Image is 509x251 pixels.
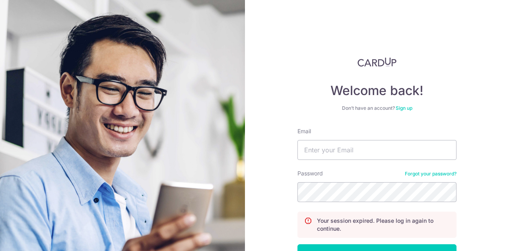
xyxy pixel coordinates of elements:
[297,105,457,111] div: Don’t have an account?
[297,169,323,177] label: Password
[357,57,396,67] img: CardUp Logo
[297,127,311,135] label: Email
[317,217,450,233] p: Your session expired. Please log in again to continue.
[297,140,457,160] input: Enter your Email
[297,83,457,99] h4: Welcome back!
[396,105,412,111] a: Sign up
[405,171,457,177] a: Forgot your password?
